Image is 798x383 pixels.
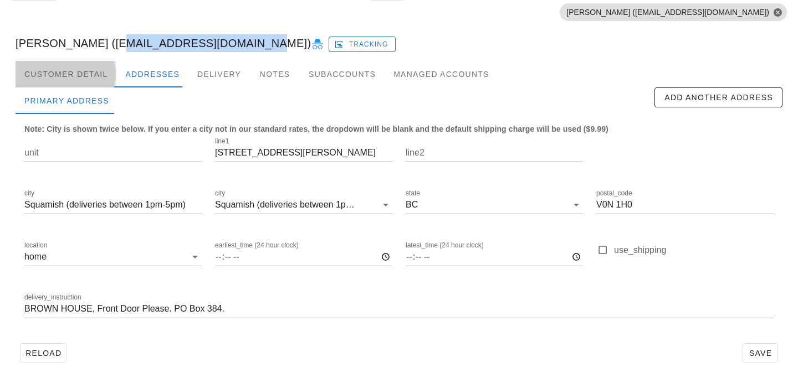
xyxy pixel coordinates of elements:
[406,196,583,214] div: stateBC
[7,25,791,61] div: [PERSON_NAME] ([EMAIL_ADDRESS][DOMAIN_NAME])
[329,34,396,52] a: Tracking
[664,93,773,102] span: Add Another Address
[215,200,361,210] div: Squamish (deliveries between 1pm-5pm)
[773,7,782,17] button: Close
[614,245,774,256] label: use_shipping
[654,87,782,107] button: Add Another Address
[596,189,632,198] label: postal_code
[250,61,300,87] div: Notes
[406,200,418,210] div: BC
[406,189,420,198] label: state
[748,349,773,358] span: Save
[24,252,47,262] div: home
[188,61,250,87] div: Delivery
[215,196,392,214] div: citySquamish (deliveries between 1pm-5pm)
[215,137,229,146] label: line1
[385,61,498,87] div: Managed Accounts
[116,61,188,87] div: Addresses
[406,241,484,250] label: latest_time (24 hour clock)
[24,293,81,302] label: delivery_instruction
[16,87,118,114] div: Primary Address
[16,61,116,87] div: Customer Detail
[24,241,47,250] label: location
[20,343,66,363] button: Reload
[24,189,34,198] label: city
[215,189,225,198] label: city
[24,248,202,266] div: locationhome
[743,343,778,363] button: Save
[336,39,388,49] span: Tracking
[215,241,299,250] label: earliest_time (24 hour clock)
[25,349,62,358] span: Reload
[566,3,780,21] span: [PERSON_NAME] ([EMAIL_ADDRESS][DOMAIN_NAME])
[24,125,608,133] b: Note: City is shown twice below. If you enter a city not in our standard rates, the dropdown will...
[329,37,396,52] button: Tracking
[300,61,385,87] div: Subaccounts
